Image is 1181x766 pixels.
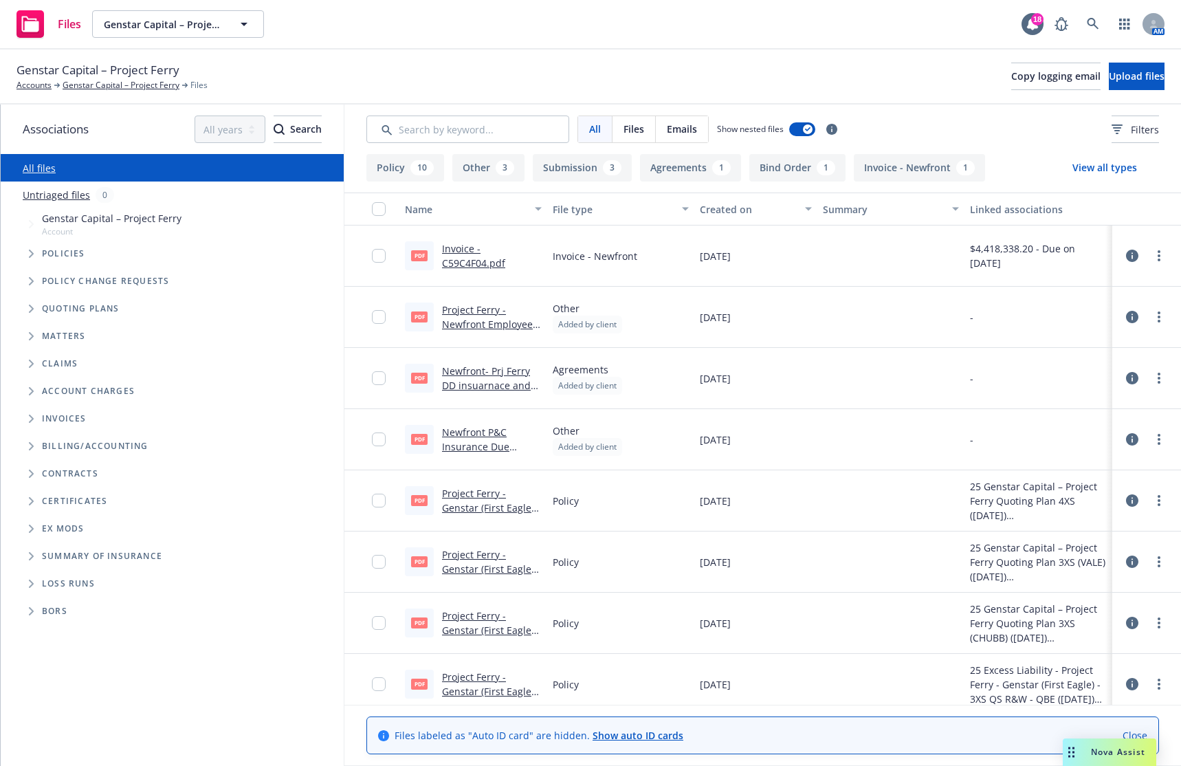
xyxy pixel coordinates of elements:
div: 18 [1031,13,1044,25]
div: 25 Genstar Capital – Project Ferry Quoting Plan 3XS (CHUBB) ([DATE]) [970,602,1107,645]
span: pdf [411,250,428,261]
span: Emails [667,122,697,136]
a: more [1151,615,1167,631]
span: Associations [23,120,89,138]
input: Toggle Row Selected [372,677,386,691]
span: [DATE] [700,249,731,263]
span: Nova Assist [1091,746,1145,758]
input: Select all [372,202,386,216]
button: Copy logging email [1011,63,1101,90]
span: Policy [553,494,579,508]
a: All files [23,162,56,175]
a: Accounts [16,79,52,91]
div: 1 [817,160,835,175]
div: 0 [96,187,114,203]
div: Created on [700,202,797,217]
span: Loss Runs [42,580,95,588]
input: Toggle Row Selected [372,371,386,385]
div: - [970,371,973,386]
span: Invoices [42,415,87,423]
span: pdf [411,556,428,567]
svg: Search [274,124,285,135]
span: Contracts [42,470,98,478]
button: Invoice - Newfront [854,154,985,182]
span: pdf [411,617,428,628]
button: Upload files [1109,63,1165,90]
span: [DATE] [700,433,731,447]
span: Billing/Accounting [42,442,148,450]
span: Certificates [42,497,107,505]
a: more [1151,248,1167,264]
a: Files [11,5,87,43]
a: Project Ferry - Genstar (First Eagle) - 3XS QS R&W - QBE ([DATE]).pdf [442,670,540,727]
span: Upload files [1109,69,1165,83]
div: File type [553,202,674,217]
div: 3 [603,160,621,175]
span: Added by client [558,318,617,331]
span: [DATE] [700,371,731,386]
span: Genstar Capital – Project Ferry [104,17,223,32]
a: Project Ferry - Genstar (First Eagle) - 3XS QS R&W - VALE ([DATE]).pdf [442,548,540,604]
span: Other [553,301,622,316]
div: 25 Genstar Capital – Project Ferry Quoting Plan 4XS ([DATE]) [970,479,1107,523]
span: Account charges [42,387,135,395]
input: Toggle Row Selected [372,494,386,507]
input: Toggle Row Selected [372,310,386,324]
span: Files labeled as "Auto ID card" are hidden. [395,728,683,743]
span: Added by client [558,441,617,453]
span: Other [553,424,622,438]
button: SearchSearch [274,116,322,143]
a: more [1151,370,1167,386]
span: Policies [42,250,85,258]
a: Newfront- Prj Ferry DD insuarnace and benefits Engmnt Letter USA Intl.pdf [442,364,531,421]
span: pdf [411,373,428,383]
a: Show auto ID cards [593,729,683,742]
span: Invoice - Newfront [553,249,637,263]
button: Bind Order [749,154,846,182]
a: more [1151,431,1167,448]
div: 3 [496,160,514,175]
button: Genstar Capital – Project Ferry [92,10,264,38]
a: more [1151,492,1167,509]
span: Account [42,226,181,237]
input: Toggle Row Selected [372,555,386,569]
div: Search [274,116,322,142]
span: [DATE] [700,555,731,569]
div: - [970,310,973,325]
a: Project Ferry - Genstar (First Eagle) - 3XS R&W - Chubb ([DATE]).pdf [442,609,540,666]
span: Policy [553,616,579,631]
div: Name [405,202,527,217]
span: Summary of insurance [42,552,162,560]
button: Summary [817,193,965,226]
a: Switch app [1111,10,1138,38]
span: Files [58,19,81,30]
button: View all types [1050,154,1159,182]
div: Folder Tree Example [1,433,344,625]
button: Policy [366,154,444,182]
span: Claims [42,360,78,368]
a: Close [1123,728,1147,743]
span: Show nested files [717,123,784,135]
span: Agreements [553,362,622,377]
span: Files [623,122,644,136]
span: Policy change requests [42,277,169,285]
div: Tree Example [1,208,344,433]
span: Genstar Capital – Project Ferry [42,211,181,226]
span: Genstar Capital – Project Ferry [16,61,179,79]
a: more [1151,554,1167,570]
button: Nova Assist [1063,738,1156,766]
a: Genstar Capital – Project Ferry [63,79,179,91]
a: more [1151,676,1167,692]
span: Ex Mods [42,525,84,533]
div: Drag to move [1063,738,1080,766]
div: Summary [823,202,945,217]
div: - [970,433,973,447]
span: Policy [553,555,579,569]
button: Name [399,193,547,226]
span: Policy [553,677,579,692]
a: Invoice - C59C4F04.pdf [442,242,505,270]
span: pdf [411,495,428,505]
span: Filters [1131,122,1159,137]
span: [DATE] [700,616,731,631]
span: pdf [411,434,428,444]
